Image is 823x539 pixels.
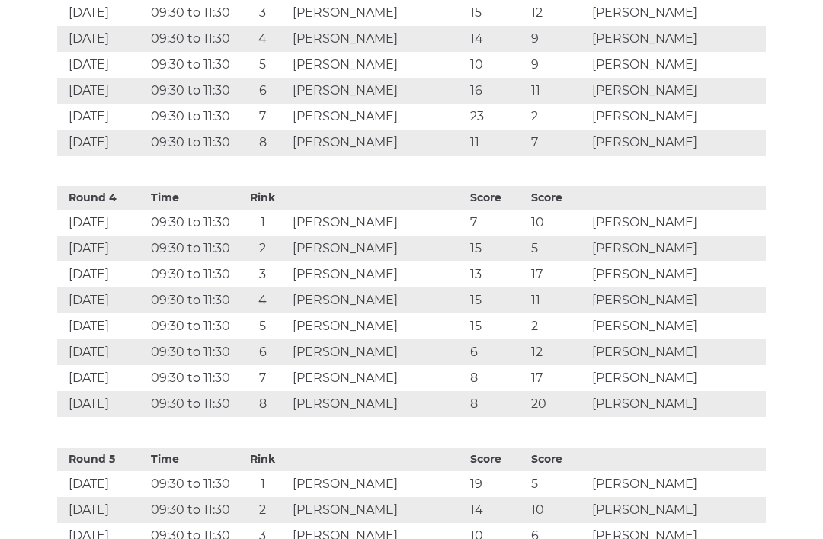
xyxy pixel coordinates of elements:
[466,130,527,156] td: 11
[588,313,766,339] td: [PERSON_NAME]
[57,287,147,313] td: [DATE]
[57,26,147,52] td: [DATE]
[237,210,289,236] td: 1
[588,210,766,236] td: [PERSON_NAME]
[466,365,527,391] td: 8
[147,52,237,78] td: 09:30 to 11:30
[466,52,527,78] td: 10
[147,104,237,130] td: 09:30 to 11:30
[57,52,147,78] td: [DATE]
[588,287,766,313] td: [PERSON_NAME]
[289,236,466,261] td: [PERSON_NAME]
[289,52,466,78] td: [PERSON_NAME]
[57,497,147,523] td: [DATE]
[57,365,147,391] td: [DATE]
[57,261,147,287] td: [DATE]
[289,391,466,417] td: [PERSON_NAME]
[237,130,289,156] td: 8
[237,471,289,497] td: 1
[289,339,466,365] td: [PERSON_NAME]
[57,313,147,339] td: [DATE]
[466,448,527,471] th: Score
[147,471,237,497] td: 09:30 to 11:30
[147,261,237,287] td: 09:30 to 11:30
[466,210,527,236] td: 7
[588,391,766,417] td: [PERSON_NAME]
[466,287,527,313] td: 15
[237,52,289,78] td: 5
[527,130,588,156] td: 7
[588,236,766,261] td: [PERSON_NAME]
[237,339,289,365] td: 6
[289,26,466,52] td: [PERSON_NAME]
[527,78,588,104] td: 11
[466,471,527,497] td: 19
[527,313,588,339] td: 2
[527,186,588,210] th: Score
[147,365,237,391] td: 09:30 to 11:30
[527,261,588,287] td: 17
[289,78,466,104] td: [PERSON_NAME]
[527,448,588,471] th: Score
[466,236,527,261] td: 15
[147,448,237,471] th: Time
[588,26,766,52] td: [PERSON_NAME]
[289,210,466,236] td: [PERSON_NAME]
[289,471,466,497] td: [PERSON_NAME]
[527,339,588,365] td: 12
[147,339,237,365] td: 09:30 to 11:30
[466,78,527,104] td: 16
[588,471,766,497] td: [PERSON_NAME]
[147,26,237,52] td: 09:30 to 11:30
[237,448,289,471] th: Rink
[588,339,766,365] td: [PERSON_NAME]
[466,186,527,210] th: Score
[57,236,147,261] td: [DATE]
[237,391,289,417] td: 8
[527,52,588,78] td: 9
[57,448,147,471] th: Round 5
[588,52,766,78] td: [PERSON_NAME]
[527,210,588,236] td: 10
[147,186,237,210] th: Time
[147,210,237,236] td: 09:30 to 11:30
[527,365,588,391] td: 17
[289,287,466,313] td: [PERSON_NAME]
[147,313,237,339] td: 09:30 to 11:30
[237,104,289,130] td: 7
[237,497,289,523] td: 2
[57,471,147,497] td: [DATE]
[588,261,766,287] td: [PERSON_NAME]
[237,313,289,339] td: 5
[289,497,466,523] td: [PERSON_NAME]
[466,26,527,52] td: 14
[237,186,289,210] th: Rink
[527,471,588,497] td: 5
[466,261,527,287] td: 13
[57,186,147,210] th: Round 4
[527,497,588,523] td: 10
[588,78,766,104] td: [PERSON_NAME]
[289,130,466,156] td: [PERSON_NAME]
[289,365,466,391] td: [PERSON_NAME]
[289,261,466,287] td: [PERSON_NAME]
[527,236,588,261] td: 5
[147,497,237,523] td: 09:30 to 11:30
[466,104,527,130] td: 23
[237,287,289,313] td: 4
[527,287,588,313] td: 11
[466,313,527,339] td: 15
[147,287,237,313] td: 09:30 to 11:30
[466,497,527,523] td: 14
[588,104,766,130] td: [PERSON_NAME]
[588,497,766,523] td: [PERSON_NAME]
[57,339,147,365] td: [DATE]
[588,365,766,391] td: [PERSON_NAME]
[289,104,466,130] td: [PERSON_NAME]
[57,78,147,104] td: [DATE]
[237,365,289,391] td: 7
[527,391,588,417] td: 20
[289,313,466,339] td: [PERSON_NAME]
[57,391,147,417] td: [DATE]
[527,26,588,52] td: 9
